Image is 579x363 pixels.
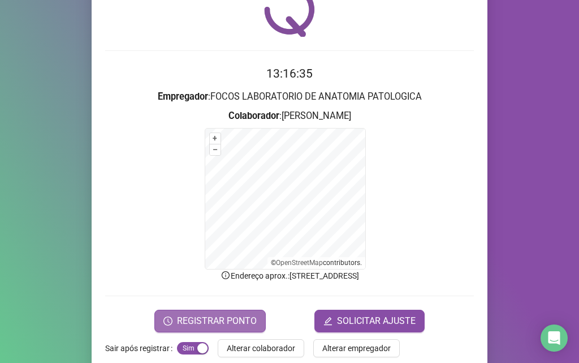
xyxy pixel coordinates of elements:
[228,110,279,121] strong: Colaborador
[337,314,416,328] span: SOLICITAR AJUSTE
[323,317,332,326] span: edit
[154,310,266,332] button: REGISTRAR PONTO
[227,342,295,355] span: Alterar colaborador
[158,91,208,102] strong: Empregador
[266,67,313,80] time: 13:16:35
[177,314,257,328] span: REGISTRAR PONTO
[314,310,425,332] button: editSOLICITAR AJUSTE
[105,339,177,357] label: Sair após registrar
[105,109,474,123] h3: : [PERSON_NAME]
[541,324,568,352] div: Open Intercom Messenger
[313,339,400,357] button: Alterar empregador
[210,144,221,155] button: –
[105,270,474,282] p: Endereço aprox. : [STREET_ADDRESS]
[105,89,474,104] h3: : FOCOS LABORATORIO DE ANATOMIA PATOLOGICA
[322,342,391,355] span: Alterar empregador
[271,259,362,267] li: © contributors.
[218,339,304,357] button: Alterar colaborador
[276,259,323,267] a: OpenStreetMap
[163,317,172,326] span: clock-circle
[210,133,221,144] button: +
[221,270,231,280] span: info-circle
